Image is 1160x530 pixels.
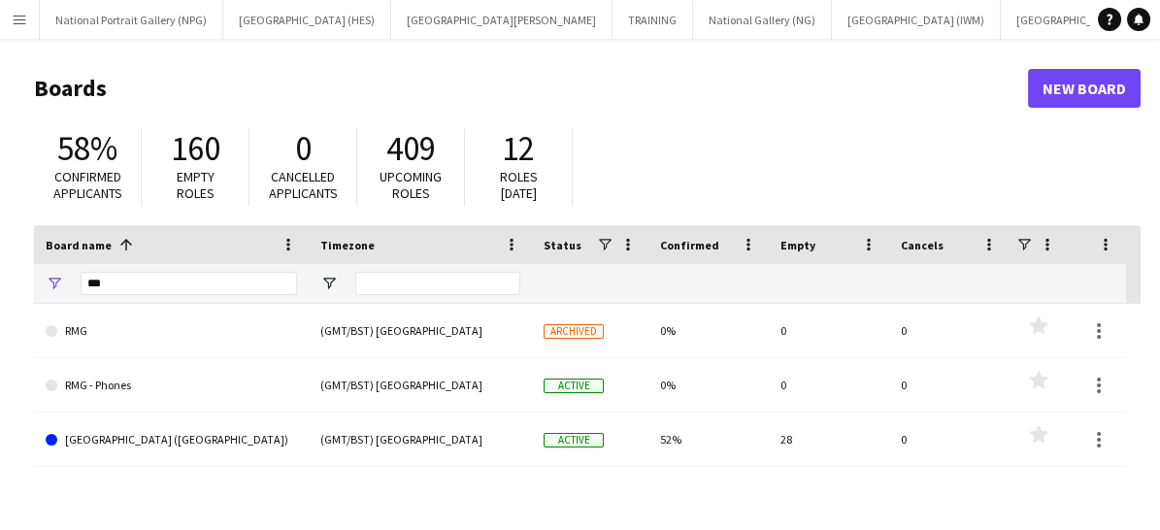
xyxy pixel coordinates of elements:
div: 0 [889,413,1010,466]
div: 0 [769,358,889,412]
button: National Portrait Gallery (NPG) [40,1,223,39]
span: Status [544,238,581,252]
span: Board name [46,238,112,252]
button: Open Filter Menu [320,275,338,292]
span: Active [544,433,604,447]
span: 409 [386,127,436,170]
button: [GEOGRAPHIC_DATA] (IWM) [832,1,1001,39]
div: 52% [648,413,769,466]
span: 58% [57,127,117,170]
div: 0% [648,358,769,412]
span: Roles [DATE] [500,168,538,202]
span: 160 [171,127,220,170]
div: 0 [769,304,889,357]
button: Open Filter Menu [46,275,63,292]
div: 0% [648,304,769,357]
a: RMG [46,304,297,358]
div: 0 [889,304,1010,357]
button: TRAINING [613,1,693,39]
div: (GMT/BST) [GEOGRAPHIC_DATA] [309,413,532,466]
span: Cancels [901,238,944,252]
div: 28 [769,413,889,466]
a: RMG - Phones [46,358,297,413]
div: 0 [889,358,1010,412]
div: (GMT/BST) [GEOGRAPHIC_DATA] [309,358,532,412]
h1: Boards [34,74,1028,103]
div: (GMT/BST) [GEOGRAPHIC_DATA] [309,304,532,357]
span: Upcoming roles [380,168,442,202]
a: New Board [1028,69,1141,108]
span: Timezone [320,238,375,252]
input: Board name Filter Input [81,272,297,295]
span: 0 [295,127,312,170]
input: Timezone Filter Input [355,272,520,295]
span: Active [544,379,604,393]
span: Empty roles [177,168,215,202]
span: Archived [544,324,604,339]
a: [GEOGRAPHIC_DATA] ([GEOGRAPHIC_DATA]) [46,413,297,467]
span: 12 [502,127,535,170]
span: Cancelled applicants [269,168,338,202]
span: Confirmed [660,238,719,252]
button: [GEOGRAPHIC_DATA][PERSON_NAME] [391,1,613,39]
span: Empty [780,238,815,252]
button: National Gallery (NG) [693,1,832,39]
button: [GEOGRAPHIC_DATA] (HES) [223,1,391,39]
span: Confirmed applicants [53,168,122,202]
